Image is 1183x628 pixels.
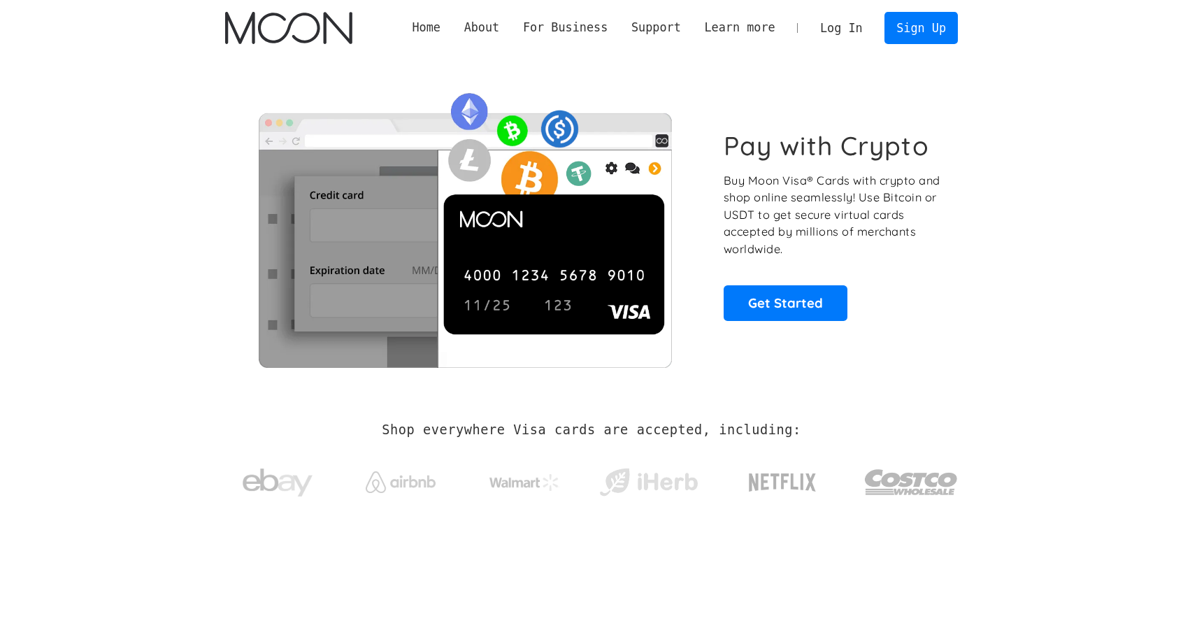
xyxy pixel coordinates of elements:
div: Learn more [704,19,775,36]
h1: Pay with Crypto [724,130,929,162]
img: Airbnb [366,471,436,493]
div: For Business [523,19,608,36]
img: Netflix [747,465,817,500]
p: Buy Moon Visa® Cards with crypto and shop online seamlessly! Use Bitcoin or USDT to get secure vi... [724,172,942,258]
div: Support [619,19,692,36]
h2: Shop everywhere Visa cards are accepted, including: [382,422,801,438]
img: ebay [243,461,313,505]
a: Home [401,19,452,36]
a: Airbnb [349,457,453,500]
a: Get Started [724,285,847,320]
a: home [225,12,352,44]
img: Moon Cards let you spend your crypto anywhere Visa is accepted. [225,83,704,367]
div: For Business [511,19,619,36]
a: iHerb [596,450,701,508]
img: iHerb [596,464,701,501]
div: Support [631,19,681,36]
a: Sign Up [884,12,957,43]
img: Walmart [489,474,559,491]
a: Walmart [473,460,577,498]
div: About [452,19,511,36]
img: Moon Logo [225,12,352,44]
a: Costco [864,442,958,515]
a: Netflix [720,451,845,507]
div: Learn more [693,19,787,36]
a: ebay [225,447,329,512]
img: Costco [864,456,958,508]
a: Log In [808,13,874,43]
div: About [464,19,500,36]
